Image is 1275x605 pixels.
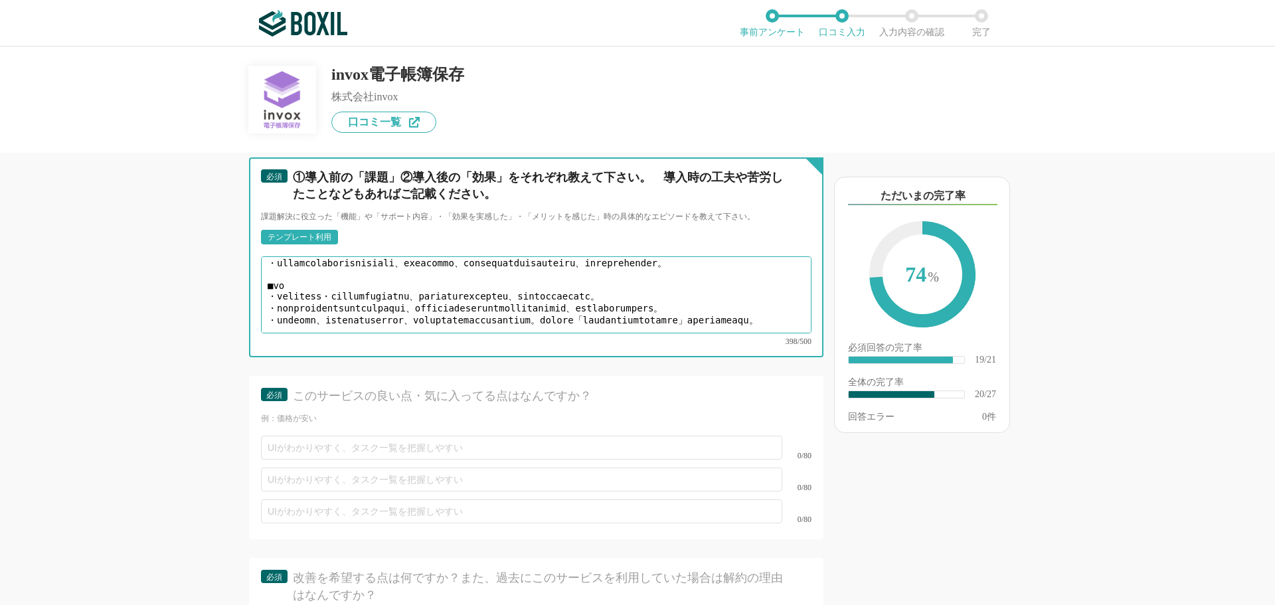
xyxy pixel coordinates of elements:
[782,452,811,460] div: 0/80
[293,169,788,203] div: ①導入前の「課題」②導入後の「効果」をそれぞれ教えて下さい。 導入時の工夫や苦労したことなどもあればご記載ください。
[293,570,788,603] div: 改善を希望する点は何ですか？また、過去にこのサービスを利用していた場合は解約の理由はなんですか？
[848,343,996,355] div: 必須回答の完了率
[807,9,877,37] li: 口コミ入力
[261,499,782,523] input: UIがわかりやすく、タスク一覧を把握しやすい
[259,10,347,37] img: ボクシルSaaS_ロゴ
[982,412,996,422] div: 件
[331,92,464,102] div: 株式会社invox
[331,66,464,82] div: invox電子帳簿保存
[331,112,436,133] a: 口コミ一覧
[946,9,1016,37] li: 完了
[261,211,811,222] div: 課題解決に役立った「機能」や「サポート内容」・「効果を実感した」・「メリットを感じた」時の具体的なエピソードを教えて下さい。
[883,234,962,317] span: 74
[782,483,811,491] div: 0/80
[982,412,987,422] span: 0
[266,172,282,181] span: 必須
[266,572,282,582] span: 必須
[877,9,946,37] li: 入力内容の確認
[849,391,934,398] div: ​
[261,436,782,460] input: UIがわかりやすく、タスク一覧を把握しやすい
[268,233,331,241] div: テンプレート利用
[782,515,811,523] div: 0/80
[293,388,788,404] div: このサービスの良い点・気に入ってる点はなんですか？
[848,188,997,205] div: ただいまの完了率
[261,468,782,491] input: UIがわかりやすく、タスク一覧を把握しやすい
[348,117,401,128] span: 口コミ一覧
[975,355,996,365] div: 19/21
[737,9,807,37] li: 事前アンケート
[261,337,811,345] div: 398/500
[266,390,282,400] span: 必須
[848,378,996,390] div: 全体の完了率
[849,357,953,363] div: ​
[848,412,894,422] div: 回答エラー
[975,390,996,399] div: 20/27
[928,270,939,284] span: %
[261,413,811,424] div: 例：価格が安い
